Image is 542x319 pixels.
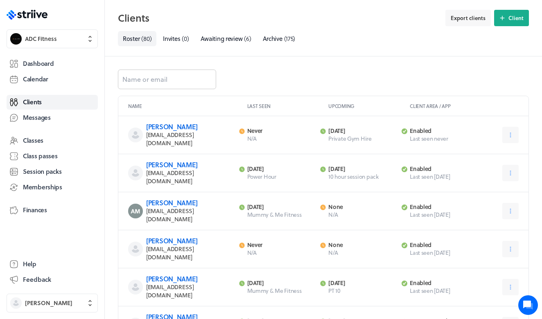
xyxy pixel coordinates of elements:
a: Calendar [7,72,98,87]
span: [EMAIL_ADDRESS][DOMAIN_NAME] [146,168,194,185]
span: Client [508,14,524,22]
span: Help [23,260,36,268]
button: ADC FitnessADC Fitness [7,29,98,48]
p: [DATE] [328,279,397,287]
span: Session packs [23,167,61,176]
input: Name or email [118,70,216,89]
span: [EMAIL_ADDRESS][DOMAIN_NAME] [146,283,194,299]
p: [DATE] [247,279,316,287]
a: Messages [7,110,98,125]
span: [EMAIL_ADDRESS][DOMAIN_NAME] [146,207,194,223]
span: Roster [123,34,140,43]
p: N/A [247,135,316,143]
img: Alix Malone [128,204,143,218]
p: None [328,241,397,249]
span: Archive [263,34,282,43]
span: Last seen [DATE] [410,211,478,219]
button: Feedback [7,272,98,287]
a: [PERSON_NAME] [146,274,197,283]
span: Calendar [23,75,48,83]
button: New conversation [13,95,151,112]
p: Name [128,103,244,109]
p: Private Gym Hire [328,135,397,143]
p: N/A [328,249,397,257]
span: Classes [23,136,43,145]
span: ( 6 ) [244,34,251,43]
iframe: gist-messenger-bubble-iframe [518,295,538,315]
span: ( 175 ) [284,34,296,43]
span: New conversation [53,100,98,107]
span: Class passes [23,152,58,160]
p: Never [247,127,316,135]
h1: Hi [PERSON_NAME] [12,40,151,53]
span: [EMAIL_ADDRESS][DOMAIN_NAME] [146,245,194,261]
p: [DATE] [247,165,316,173]
p: Client area / App [410,103,519,109]
p: Mummy & Me Fitness [247,287,316,295]
a: Roster(80) [118,31,156,46]
p: 10 hour session pack [328,173,397,181]
a: Memberships [7,180,98,195]
span: Dashboard [23,59,54,68]
span: Last seen [DATE] [410,249,478,257]
p: Power Hour [247,173,316,181]
nav: Tabs [118,31,529,46]
span: Invites [163,34,180,43]
p: Mummy & Me Fitness [247,211,316,219]
p: [DATE] [247,203,316,211]
a: Invites(0) [158,31,194,46]
p: Find an answer quickly [11,127,153,137]
span: enabled [410,279,431,287]
span: [PERSON_NAME] [25,299,72,307]
p: [DATE] [328,127,397,135]
p: Last seen [247,103,325,109]
a: Help [7,257,98,272]
a: Archive(175) [258,31,300,46]
p: [DATE] [328,165,397,173]
a: [PERSON_NAME] [146,236,197,245]
a: [PERSON_NAME] [146,160,197,169]
p: PT 10 [328,287,397,295]
h2: We're here to help. Ask us anything! [12,54,151,81]
a: Dashboard [7,56,98,71]
input: Search articles [24,141,146,157]
span: Messages [23,113,51,122]
button: Export clients [445,10,491,26]
span: ( 80 ) [141,34,151,43]
span: [EMAIL_ADDRESS][DOMAIN_NAME] [146,130,194,147]
span: Awaiting review [201,34,243,43]
span: enabled [410,202,431,211]
a: Finances [7,203,98,218]
span: Last seen never [410,135,478,143]
p: N/A [247,249,316,257]
a: Clients [7,95,98,110]
a: Classes [7,133,98,148]
button: Client [494,10,529,26]
p: Upcoming [328,103,406,109]
span: Memberships [23,183,62,191]
a: [PERSON_NAME] [146,198,197,207]
a: Awaiting review(6) [196,31,256,46]
a: Session packs [7,164,98,179]
span: Last seen [DATE] [410,173,478,181]
p: None [328,203,397,211]
a: [PERSON_NAME] [146,122,197,131]
h2: Clients [118,10,440,26]
p: N/A [328,211,397,219]
span: ( 0 ) [182,34,189,43]
span: Last seen [DATE] [410,287,478,295]
span: Finances [23,206,47,214]
span: Feedback [23,275,51,284]
img: ADC Fitness [10,33,22,45]
span: enabled [410,240,431,249]
button: [PERSON_NAME] [7,294,98,312]
span: Export clients [451,14,486,22]
span: ADC Fitness [25,35,57,43]
p: Never [247,241,316,249]
span: enabled [410,126,431,135]
span: Clients [23,98,42,106]
a: Class passes [7,149,98,164]
span: enabled [410,164,431,173]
